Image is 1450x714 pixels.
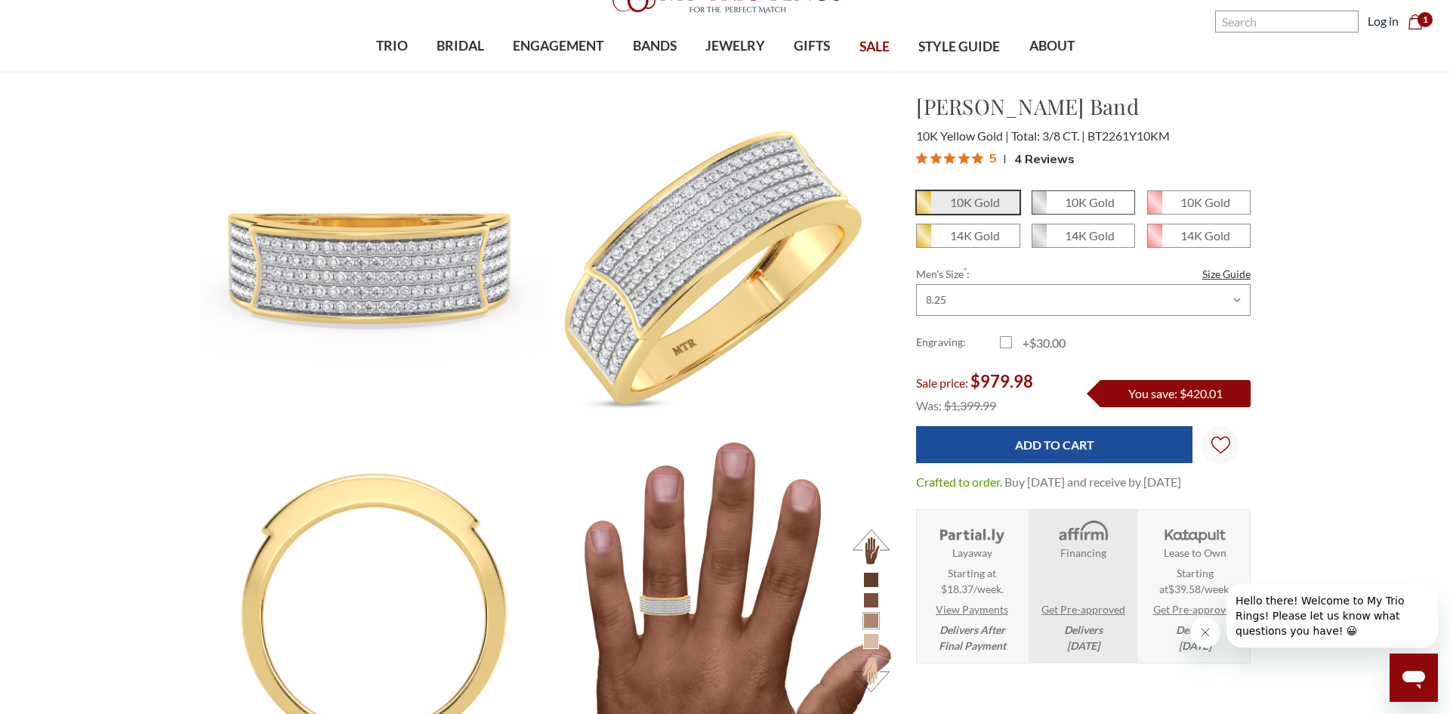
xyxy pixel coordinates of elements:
[918,37,1000,57] span: STYLE GUIDE
[1000,334,1084,352] label: +$30.00
[1128,386,1223,400] span: You save: $420.01
[547,91,892,437] img: Photo of Berthold 3/8 ct tw. Mens Band 10K Yellow Gold [BT2261YM]
[1418,12,1433,27] span: 1
[904,23,1014,72] a: STYLE GUIDE
[917,224,1019,247] span: 14K Yellow Gold
[944,398,996,413] span: $1,399.99
[437,36,484,56] span: BRIDAL
[1140,510,1250,663] li: Katapult
[1176,622,1214,654] em: Delivers
[1029,510,1138,663] li: Affirm
[1148,191,1250,214] span: 10K Rose Gold
[936,519,1007,545] img: Layaway
[779,22,844,71] a: GIFTS
[845,23,904,72] a: SALE
[1060,545,1106,561] strong: Financing
[794,36,830,56] span: GIFTS
[1032,191,1134,214] span: 10K White Gold
[1226,584,1438,648] iframe: Mensaje de la compañía
[200,91,545,437] img: Photo of Berthold 3/8 ct tw. Mens Band 10K Yellow Gold [BT2261YM]
[647,71,662,73] button: submenu toggle
[916,398,942,413] span: Was:
[950,195,1000,209] em: 10K Gold
[633,36,677,56] span: BANDS
[917,191,1019,214] span: 10K Yellow Gold
[498,22,618,71] a: ENGAGEMENT
[941,565,1004,597] span: Starting at $18.37/week.
[691,22,779,71] a: JEWELRY
[1032,224,1134,247] span: 14K White Gold
[916,266,1251,282] label: Men's Size :
[804,71,819,73] button: submenu toggle
[916,426,1192,463] input: Add to Cart
[1180,195,1230,209] em: 10K Gold
[1065,195,1115,209] em: 10K Gold
[970,371,1033,391] span: $979.98
[1202,426,1239,464] a: Wish Lists
[950,228,1000,243] em: 14K Gold
[1048,519,1118,545] img: Affirm
[939,622,1006,654] em: Delivers After Final Payment
[1211,388,1230,502] svg: Wish Lists
[916,128,1009,143] span: 10K Yellow Gold
[1202,266,1251,282] a: Size Guide
[989,148,997,167] span: 5
[1014,147,1075,170] span: 4 Reviews
[916,147,1075,170] button: Rated 5 out of 5 stars from 4 reviews. Jump to reviews.
[705,36,765,56] span: JEWELRY
[1148,224,1250,247] span: 14K Rose Gold
[916,334,1000,352] label: Engraving:
[1160,519,1230,545] img: Katapult
[1390,654,1438,702] iframe: Botón para iniciar la ventana de mensajería
[859,37,890,57] span: SALE
[1044,71,1060,73] button: submenu toggle
[916,91,1251,122] h1: [PERSON_NAME] Band
[1180,228,1230,243] em: 14K Gold
[1164,545,1226,561] strong: Lease to Own
[361,22,421,71] a: TRIO
[384,71,400,73] button: submenu toggle
[916,376,968,390] span: Sale price:
[1014,22,1088,71] a: ABOUT
[1179,639,1211,652] span: [DATE]
[1029,36,1075,56] span: ABOUT
[376,36,408,56] span: TRIO
[936,601,1008,617] a: View Payments
[1168,583,1229,595] span: $39.58/week
[422,22,498,71] a: BRIDAL
[1067,639,1100,652] span: [DATE]
[952,545,992,561] strong: Layaway
[1065,228,1115,243] em: 14K Gold
[917,510,1026,663] li: Layaway
[1011,128,1085,143] span: Total: 3/8 CT.
[1087,128,1170,143] span: BT2261Y10KM
[1153,601,1237,617] a: Get Pre-approved
[1190,617,1220,648] iframe: Cerrar mensaje
[513,36,603,56] span: ENGAGEMENT
[916,473,1002,491] dt: Crafted to order.
[1041,601,1125,617] a: Get Pre-approved
[1004,473,1181,491] dd: Buy [DATE] and receive by [DATE]
[1215,11,1359,32] input: Search and use arrows or TAB to navigate results
[728,71,743,73] button: submenu toggle
[452,71,467,73] button: submenu toggle
[1145,565,1245,597] span: Starting at .
[1368,12,1399,30] a: Log in
[618,22,690,71] a: BANDS
[1064,622,1103,654] em: Delivers
[1408,12,1432,30] a: Cart with 0 items
[551,71,566,73] button: submenu toggle
[1408,14,1423,29] svg: cart.cart_preview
